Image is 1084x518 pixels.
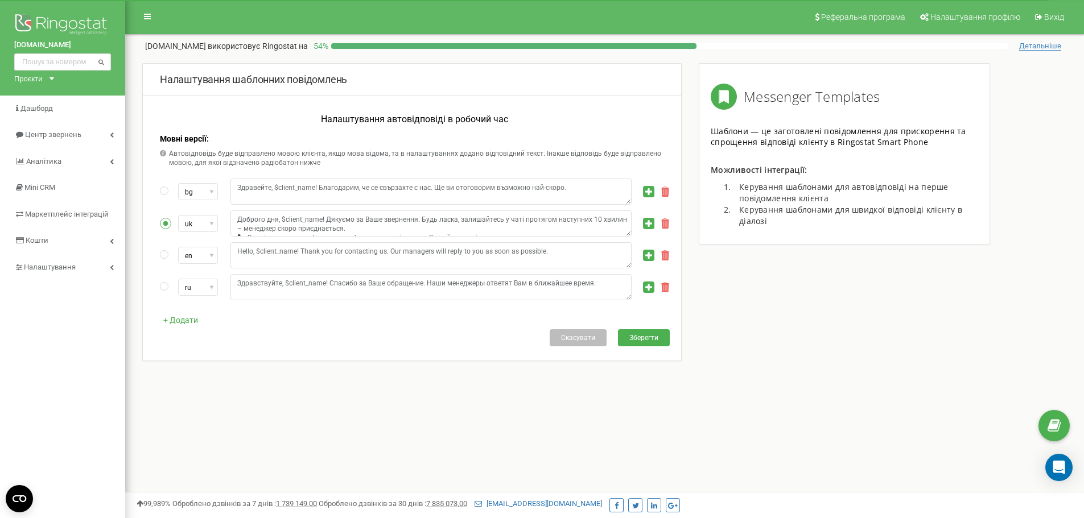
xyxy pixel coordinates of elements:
[1019,42,1061,51] span: Детальніше
[163,316,198,325] span: + Додати
[172,499,317,508] span: Оброблено дзвінків за 7 днів :
[230,274,632,300] textarea: Здравствуйте, $client_name! Спасибо за Ваше обращение. Наши менеджеры ответят Вам в ближайшее время.
[629,334,658,341] span: Зберегти
[25,130,81,139] span: Центр звернень
[1044,13,1064,22] span: Вихід
[179,188,199,197] div: bg
[739,181,949,204] span: Керування шаблонами для автовідповіді на перше повідомлення клієнта
[561,334,595,341] span: Скасувати
[6,485,33,512] button: Open CMP widget
[475,499,602,508] a: [EMAIL_ADDRESS][DOMAIN_NAME]
[160,134,209,143] span: Мовні версії:
[26,236,48,245] span: Кошти
[20,104,53,113] span: Дашборд
[821,13,905,22] span: Реферальна програма
[179,251,199,260] div: en
[14,53,111,71] input: Пошук за номером
[145,40,308,52] p: [DOMAIN_NAME]
[426,499,467,508] u: 7 835 073,00
[321,114,508,125] span: Налаштування автовідповіді в робочий час
[276,499,317,508] u: 1 739 149,00
[930,13,1020,22] span: Налаштування профілю
[160,314,201,326] button: + Додати
[230,179,632,205] textarea: Здравейте, $client_name! Благодарим, че се свързахте с нас. Ще ви отоговорим възможно най-скоро.
[308,40,331,52] p: 54 %
[618,329,670,346] button: Зберегти
[26,157,61,165] span: Аналiтика
[208,42,308,51] span: використовує Ringostat на
[24,263,76,271] span: Налаштування
[24,183,55,192] span: Mini CRM
[179,283,197,292] div: ru
[550,329,607,346] button: Скасувати
[14,73,43,84] div: Проєкти
[169,150,661,167] span: Автовідповідь буде відправлено мовою клієнта, якщо мова відома, та в налаштуваннях додано відпові...
[230,242,632,268] textarea: Hello, $client_name! Thank you for contacting us. Our managers will reply to you as soon as possi...
[14,11,111,40] img: Ringostat logo
[744,84,880,110] h2: Messenger Templates
[137,499,171,508] span: 99,989%
[160,73,347,85] span: Налаштування шаблонних повідомлень
[179,219,199,229] div: uk
[230,210,632,237] textarea: Доброго дня, $client_name! Дякуємо за Ваше звернення. Будь ласка, залишайтесь у чаті протягом нас...
[711,126,966,147] span: Шаблони — це заготовлені повідомлення для прискорення та спрощення відповіді клієнту в Ringostat ...
[319,499,467,508] span: Оброблено дзвінків за 30 днів :
[1045,454,1073,481] div: Open Intercom Messenger
[14,40,111,51] a: [DOMAIN_NAME]
[711,164,807,175] span: Можливості інтеграції:
[25,210,109,218] span: Маркетплейс інтеграцій
[739,204,962,226] span: Керування шаблонами для швидкої відповіді клієнту в діалозі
